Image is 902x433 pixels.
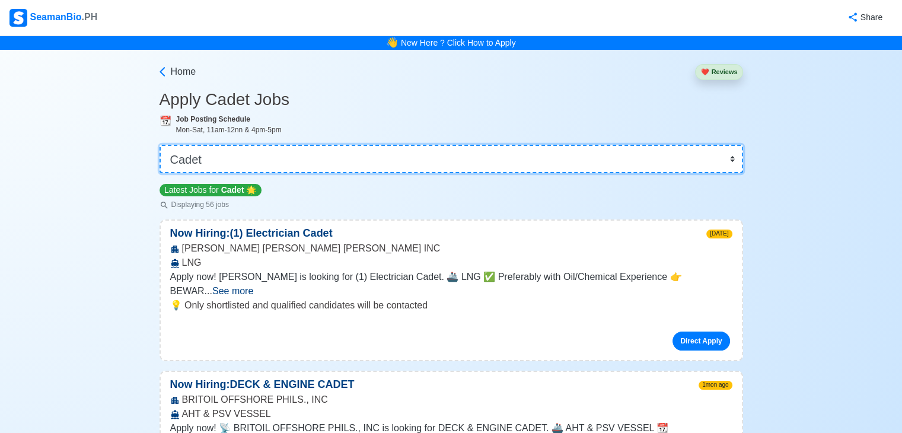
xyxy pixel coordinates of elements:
[176,115,250,123] b: Job Posting Schedule
[171,65,196,79] span: Home
[170,298,732,313] p: 💡 Only shortlisted and qualified candidates will be contacted
[695,64,742,80] button: heartReviews
[212,286,253,296] span: See more
[9,9,27,27] img: Logo
[161,377,364,393] p: Now Hiring: DECK & ENGINE CADET
[383,34,401,52] span: bell
[221,185,244,195] span: Cadet
[205,286,254,296] span: ...
[160,184,262,196] p: Latest Jobs for
[700,68,709,75] span: heart
[157,65,196,79] a: Home
[161,393,742,421] div: BRITOIL OFFSHORE PHILS., INC AHT & PSV VESSEL
[246,185,256,195] span: star
[706,230,732,238] span: [DATE]
[160,90,743,110] h3: Apply Cadet Jobs
[401,38,516,47] a: New Here ? Click How to Apply
[170,272,682,296] span: Apply now! [PERSON_NAME] is looking for (1) Electrician Cadet. 🚢 LNG ✅ Preferably with Oil/Chemic...
[160,116,171,126] span: calendar
[161,225,342,241] p: Now Hiring: (1) Electrician Cadet
[161,241,742,270] div: [PERSON_NAME] [PERSON_NAME] [PERSON_NAME] INC LNG
[699,381,732,390] span: 1mon ago
[9,9,97,27] div: SeamanBio
[836,6,893,29] button: Share
[82,12,98,22] span: .PH
[672,332,729,351] a: Direct Apply
[160,199,262,210] p: Displaying 56 jobs
[176,125,743,135] div: Mon-Sat, 11am-12nn & 4pm-5pm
